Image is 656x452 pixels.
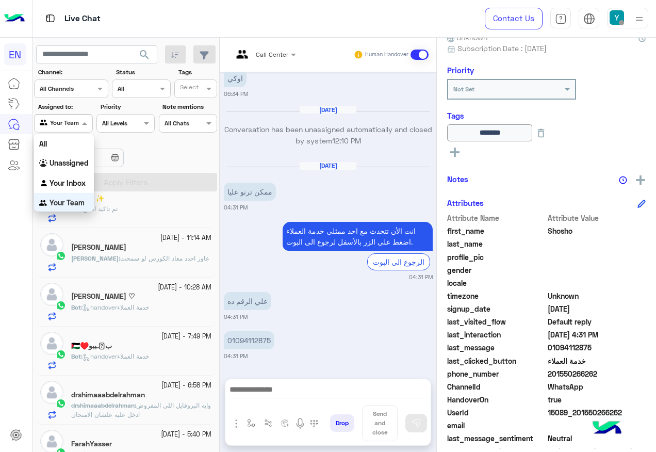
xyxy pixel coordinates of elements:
[40,332,63,355] img: defaultAdmin.png
[362,405,398,441] button: Send and close
[447,394,546,405] span: HandoverOn
[548,316,646,327] span: Default reply
[550,8,571,29] a: tab
[116,68,169,77] label: Status
[224,183,276,201] p: 29/9/2025, 4:31 PM
[160,233,211,243] small: [DATE] - 11:14 AM
[283,222,433,251] p: 29/9/2025, 4:31 PM
[447,32,487,43] span: Unknown
[300,106,356,114] h6: [DATE]
[447,329,546,340] span: last_interaction
[447,265,546,276] span: gender
[56,251,66,261] img: WhatsApp
[71,401,211,418] span: وايه البروفايل اللي المفروض ادخل عليه علشان الامتحان
[233,50,252,67] img: teams.png
[38,137,154,146] label: Date Range
[447,278,546,288] span: locale
[447,303,546,314] span: signup_date
[39,179,50,189] img: INBOX.AGENTFILTER.YOURINBOX
[548,420,646,431] span: null
[230,417,242,430] img: send attachment
[120,254,209,262] span: عاوز احدد معاد الكورس لو سمحت
[71,401,135,409] span: drshimaaabdelrahman
[34,134,94,212] ng-dropdown-panel: Options list
[281,419,289,427] img: create order
[243,415,260,432] button: select flow
[409,273,433,281] small: 04:31 PM
[548,368,646,379] span: 201550266262
[224,331,274,349] p: 29/9/2025, 4:31 PM
[330,414,354,432] button: Drop
[457,43,547,54] span: Subscription Date : [DATE]
[447,420,546,431] span: email
[367,253,430,270] div: الرجوع الى البوت
[101,102,154,111] label: Priority
[447,356,546,366] span: last_clicked_button
[256,51,288,58] span: Call Center
[56,349,66,360] img: WhatsApp
[548,303,646,314] span: 2024-11-29T15:44:45.113Z
[548,213,646,223] span: Attribute Value
[332,136,361,145] span: 12:10 PM
[447,111,646,120] h6: Tags
[4,43,26,66] div: EN
[447,174,468,184] h6: Notes
[636,175,645,185] img: add
[71,352,83,360] b: :
[447,225,546,236] span: first_name
[548,394,646,405] span: true
[71,401,136,409] b: :
[39,139,47,148] b: All
[447,316,546,327] span: last_visited_flow
[34,173,217,191] button: Apply Filters
[589,411,625,447] img: hulul-logo.png
[447,290,546,301] span: timezone
[4,8,25,29] img: Logo
[294,417,306,430] img: send voice note
[548,329,646,340] span: 2025-09-29T13:31:13.909Z
[247,419,255,427] img: select flow
[161,430,211,440] small: [DATE] - 5:40 PM
[447,381,546,392] span: ChannelId
[548,433,646,444] span: 0
[583,13,595,25] img: tab
[447,66,474,75] h6: Priority
[633,12,646,25] img: profile
[447,368,546,379] span: phone_number
[548,356,646,366] span: خدمة العملاء
[365,51,408,59] small: Human Handover
[71,254,119,262] span: [PERSON_NAME]
[71,342,112,350] h5: ب𓂆ـيبو♥️🇵🇸
[224,313,248,321] small: 04:31 PM
[138,49,151,61] span: search
[277,415,294,432] button: create order
[548,381,646,392] span: 2
[447,342,546,353] span: last_message
[619,176,627,184] img: notes
[71,303,81,311] span: Bot
[71,303,83,311] b: :
[71,254,120,262] b: :
[610,10,624,25] img: userImage
[39,159,50,169] img: INBOX.AGENTFILTER.UNASSIGNED
[548,290,646,301] span: Unknown
[548,407,646,418] span: 15089_201550266262
[38,102,91,111] label: Assigned to:
[132,45,157,68] button: search
[224,124,433,146] p: Conversation has been unassigned automatically and closed by system
[50,198,85,207] b: Your Team
[453,85,474,93] b: Not Set
[40,233,63,256] img: defaultAdmin.png
[40,283,63,306] img: defaultAdmin.png
[161,381,211,391] small: [DATE] - 6:58 PM
[447,238,546,249] span: last_name
[162,102,216,111] label: Note mentions
[224,292,271,310] p: 29/9/2025, 4:31 PM
[264,419,272,427] img: Trigger scenario
[548,225,646,236] span: Shosho
[56,398,66,409] img: WhatsApp
[161,332,211,342] small: [DATE] - 7:49 PM
[71,391,145,399] h5: drshimaaabdelrahman
[447,407,546,418] span: UserId
[447,252,546,263] span: profile_pic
